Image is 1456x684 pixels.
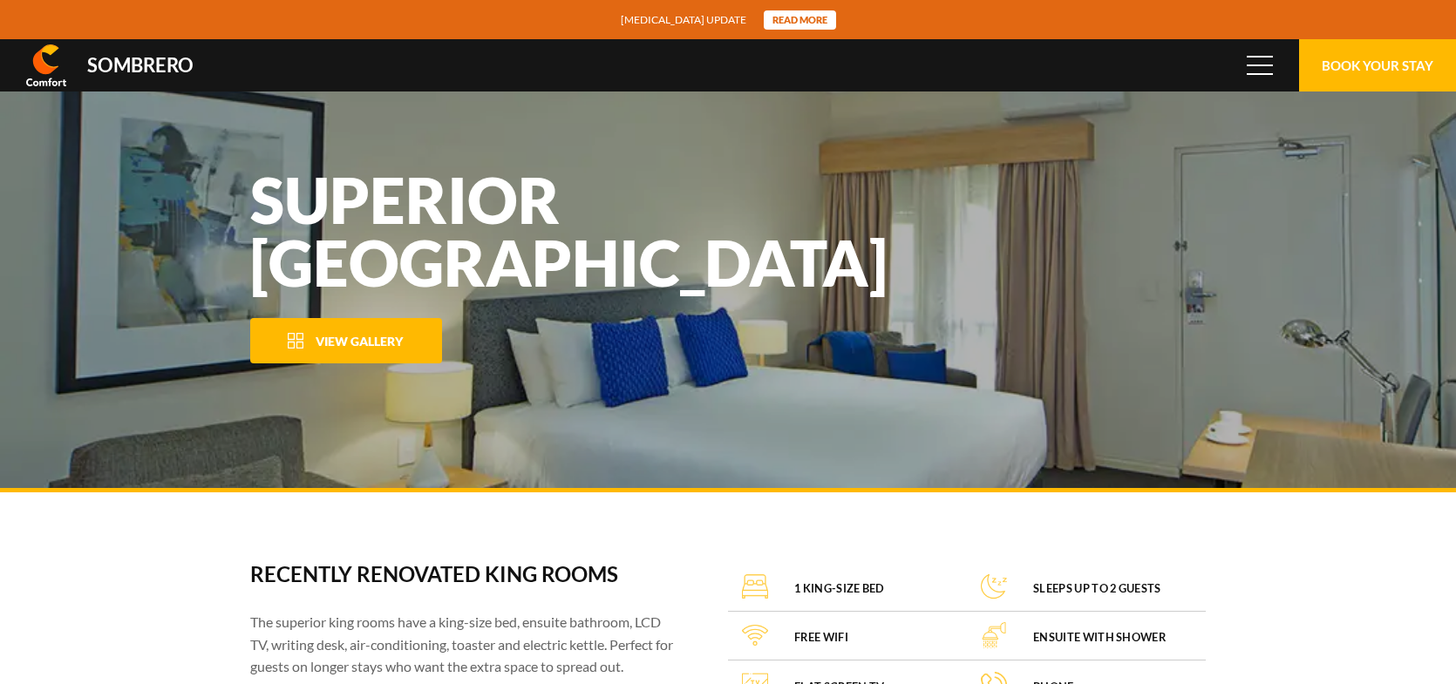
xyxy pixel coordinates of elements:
[794,630,848,645] h4: FREE WiFi
[794,581,885,596] h4: 1 king-size bed
[287,332,304,349] img: Open Gallery
[1299,39,1456,91] button: Book Your Stay
[250,611,680,678] p: The superior king rooms have a king-size bed, ensuite bathroom, LCD TV, writing desk, air-conditi...
[250,318,442,363] button: View Gallery
[26,44,66,86] img: Comfort Inn & Suites Sombrero
[1234,39,1286,91] button: Menu
[250,562,680,586] h3: Recently renovated king rooms
[250,168,730,294] h1: Superior [GEOGRAPHIC_DATA]
[1247,56,1273,75] span: Menu
[1033,581,1161,596] h4: Sleeps up to 2 guests
[742,573,768,599] img: 1 king-size bed
[87,56,194,75] div: Sombrero
[742,622,768,648] img: FREE WiFi
[981,573,1007,599] img: Sleeps up to 2 guests
[316,334,403,349] span: View Gallery
[981,622,1007,648] img: Ensuite with shower
[1033,630,1166,645] h4: Ensuite with shower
